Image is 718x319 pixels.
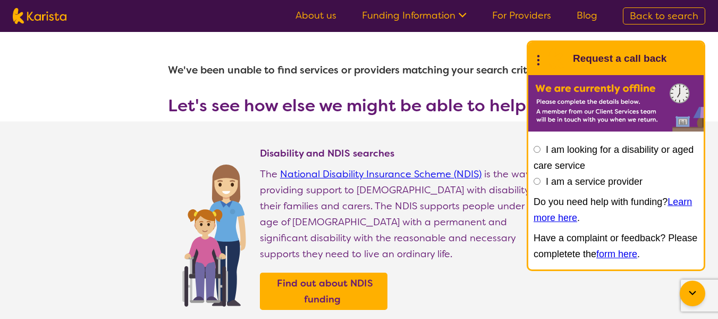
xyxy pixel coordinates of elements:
[630,10,698,22] span: Back to search
[168,58,551,83] h1: We've been unable to find services or providers matching your search criteria.
[362,9,467,22] a: Funding Information
[277,277,373,306] b: Find out about NDIS funding
[577,9,597,22] a: Blog
[260,166,551,262] p: The is the way of providing support to [DEMOGRAPHIC_DATA] with disability, their families and car...
[546,176,643,187] label: I am a service provider
[13,8,66,24] img: Karista logo
[179,158,249,307] img: Find NDIS and Disability services and providers
[623,7,705,24] a: Back to search
[295,9,336,22] a: About us
[280,168,482,181] a: National Disability Insurance Scheme (NDIS)
[534,230,698,262] p: Have a complaint or feedback? Please completete the .
[260,147,551,160] h4: Disability and NDIS searches
[528,75,704,132] img: Karista offline chat form to request call back
[545,48,567,69] img: Karista
[596,249,637,259] a: form here
[534,144,694,171] label: I am looking for a disability or aged care service
[534,194,698,226] p: Do you need help with funding? .
[492,9,551,22] a: For Providers
[263,275,385,307] a: Find out about NDIS funding
[573,51,666,67] h1: Request a call back
[168,96,551,115] h3: Let's see how else we might be able to help!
